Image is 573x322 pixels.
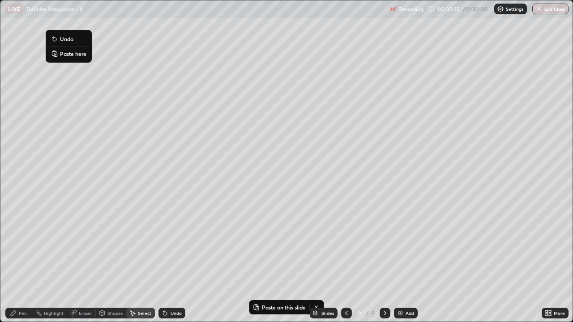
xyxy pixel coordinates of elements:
div: 9 [355,310,364,316]
p: Undo [60,35,73,42]
img: recording.375f2c34.svg [389,5,397,13]
button: Paste here [49,48,88,59]
div: Highlight [44,311,64,315]
img: end-class-cross [535,5,543,13]
button: End Class [532,4,569,14]
div: Pen [19,311,27,315]
img: class-settings-icons [497,5,504,13]
div: Undo [171,311,182,315]
p: Paste on this slide [262,304,306,311]
div: More [554,311,565,315]
div: Add [406,311,414,315]
p: Settings [506,7,523,11]
div: / [366,310,369,316]
p: Definite Integration - 4 [26,5,83,13]
div: 9 [371,309,376,317]
p: Paste here [60,50,86,57]
p: Recording [398,6,423,13]
img: add-slide-button [397,309,404,317]
div: Eraser [79,311,92,315]
button: Paste on this slide [251,302,308,313]
p: LIVE [8,5,20,13]
button: Undo [49,34,88,44]
div: Select [138,311,151,315]
div: Slides [321,311,334,315]
div: Shapes [107,311,123,315]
